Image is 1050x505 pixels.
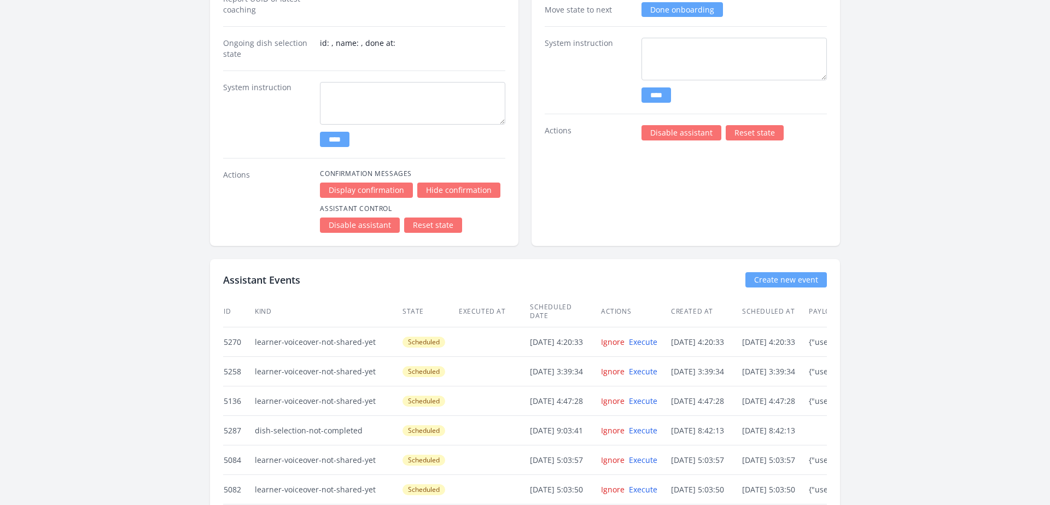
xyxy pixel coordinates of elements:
[529,416,600,445] td: [DATE] 9:03:41
[320,38,505,60] dd: id: , name: , done at:
[223,327,254,357] td: 5270
[223,416,254,445] td: 5287
[458,296,529,327] th: Executed at
[402,455,445,466] span: Scheduled
[254,386,402,416] td: learner-voiceover-not-shared-yet
[223,82,311,147] dt: System instruction
[629,484,657,495] a: Execute
[402,396,445,407] span: Scheduled
[742,416,808,445] td: [DATE] 8:42:13
[670,357,742,386] td: [DATE] 3:39:34
[223,169,311,233] dt: Actions
[629,396,657,406] a: Execute
[629,366,657,377] a: Execute
[601,425,625,436] a: Ignore
[601,455,625,465] a: Ignore
[223,272,300,287] h2: Assistant Events
[223,475,254,504] td: 5082
[320,169,505,178] h4: Confirmation Messages
[670,296,742,327] th: Created at
[742,296,808,327] th: Scheduled at
[600,296,670,327] th: Actions
[742,357,808,386] td: [DATE] 3:39:34
[601,337,625,347] a: Ignore
[254,475,402,504] td: learner-voiceover-not-shared-yet
[629,425,657,436] a: Execute
[529,327,600,357] td: [DATE] 4:20:33
[670,445,742,475] td: [DATE] 5:03:57
[670,475,742,504] td: [DATE] 5:03:50
[529,386,600,416] td: [DATE] 4:47:28
[529,445,600,475] td: [DATE] 5:03:57
[742,386,808,416] td: [DATE] 4:47:28
[726,125,784,140] a: Reset state
[223,357,254,386] td: 5258
[529,296,600,327] th: Scheduled date
[402,484,445,495] span: Scheduled
[601,366,625,377] a: Ignore
[254,445,402,475] td: learner-voiceover-not-shared-yet
[745,272,827,287] a: Create new event
[417,183,500,198] a: Hide confirmation
[545,125,633,140] dt: Actions
[670,386,742,416] td: [DATE] 4:47:28
[402,425,445,436] span: Scheduled
[742,327,808,357] td: [DATE] 4:20:33
[670,327,742,357] td: [DATE] 4:20:33
[254,327,402,357] td: learner-voiceover-not-shared-yet
[223,38,311,60] dt: Ongoing dish selection state
[402,337,445,348] span: Scheduled
[402,296,458,327] th: State
[223,445,254,475] td: 5084
[254,416,402,445] td: dish-selection-not-completed
[545,4,633,15] dt: Move state to next
[254,296,402,327] th: Kind
[641,125,721,140] a: Disable assistant
[670,416,742,445] td: [DATE] 8:42:13
[529,475,600,504] td: [DATE] 5:03:50
[529,357,600,386] td: [DATE] 3:39:34
[629,455,657,465] a: Execute
[254,357,402,386] td: learner-voiceover-not-shared-yet
[223,386,254,416] td: 5136
[320,183,413,198] a: Display confirmation
[742,475,808,504] td: [DATE] 5:03:50
[320,204,505,213] h4: Assistant Control
[545,38,633,103] dt: System instruction
[223,296,254,327] th: ID
[601,396,625,406] a: Ignore
[320,218,400,233] a: Disable assistant
[404,218,462,233] a: Reset state
[629,337,657,347] a: Execute
[402,366,445,377] span: Scheduled
[601,484,625,495] a: Ignore
[742,445,808,475] td: [DATE] 5:03:57
[641,2,723,17] a: Done onboarding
